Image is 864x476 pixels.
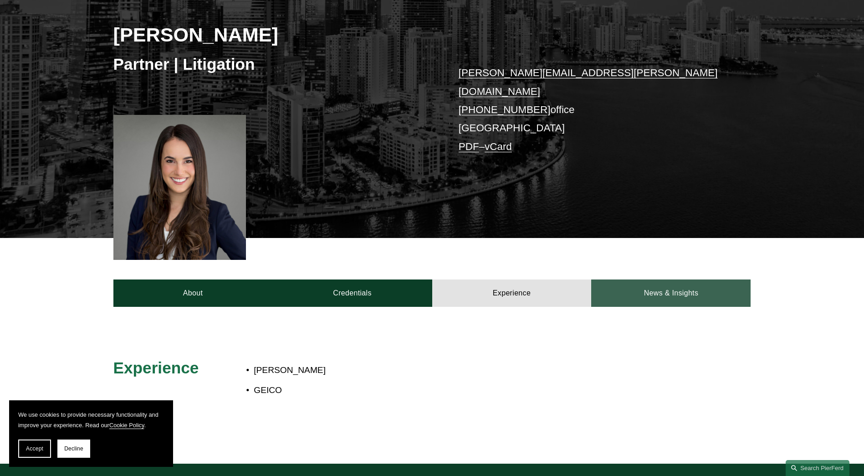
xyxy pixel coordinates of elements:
[786,460,849,476] a: Search this site
[109,422,144,429] a: Cookie Policy
[64,445,83,452] span: Decline
[459,104,551,115] a: [PHONE_NUMBER]
[273,279,432,307] a: Credentials
[485,141,512,152] a: vCard
[113,359,199,377] span: Experience
[57,440,90,458] button: Decline
[113,54,432,74] h3: Partner | Litigation
[254,383,671,398] p: GEICO
[459,64,724,156] p: office [GEOGRAPHIC_DATA] –
[432,279,592,307] a: Experience
[591,279,751,307] a: News & Insights
[459,67,718,97] a: [PERSON_NAME][EMAIL_ADDRESS][PERSON_NAME][DOMAIN_NAME]
[18,409,164,430] p: We use cookies to provide necessary functionality and improve your experience. Read our .
[113,23,432,47] h2: [PERSON_NAME]
[9,400,173,467] section: Cookie banner
[459,141,479,152] a: PDF
[26,445,43,452] span: Accept
[254,362,671,378] p: [PERSON_NAME]
[18,440,51,458] button: Accept
[113,279,273,307] a: About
